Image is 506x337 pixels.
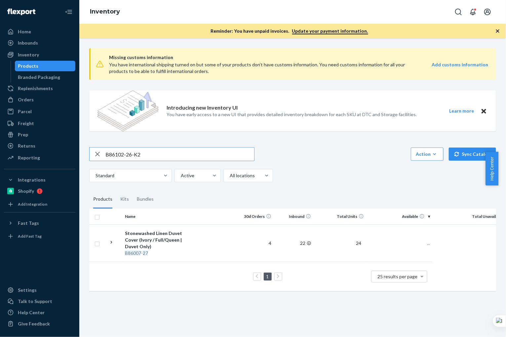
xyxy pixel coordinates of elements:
[274,209,314,224] th: Inbound
[18,220,39,226] div: Fast Tags
[4,218,75,228] button: Fast Tags
[85,2,125,21] ol: breadcrumbs
[167,104,238,112] p: Introducing new Inventory UI
[292,28,368,34] a: Update your payment information.
[234,209,274,224] th: 30d Orders
[109,61,412,75] div: You have international shipping turned on but some of your products don’t have customs informatio...
[97,90,159,131] img: new-reports-banner-icon.82668bd98b6a51aee86340f2a7b77ae3.png
[4,50,75,60] a: Inventory
[378,274,418,279] span: 25 results per page
[18,201,47,207] div: Add Integration
[369,240,430,247] p: ...
[18,309,45,316] div: Help Center
[4,199,75,210] a: Add Integration
[18,188,34,194] div: Shopify
[4,231,75,242] a: Add Fast Tag
[18,177,46,183] div: Integrations
[416,151,439,157] div: Action
[18,74,60,81] div: Branded Packaging
[4,152,75,163] a: Reporting
[15,72,76,83] a: Branded Packaging
[18,28,31,35] div: Home
[125,250,141,256] em: B86007
[229,172,230,179] input: All locations
[265,274,270,279] a: Page 1 is your current page
[211,28,368,34] p: Reminder: You have unpaid invoices.
[125,250,194,256] div: -
[4,175,75,185] button: Integrations
[105,148,254,161] input: Search inventory by name or sku
[234,224,274,262] td: 4
[4,106,75,117] a: Parcel
[432,62,488,67] strong: Add customs information
[18,51,39,58] div: Inventory
[4,129,75,140] a: Prep
[122,209,197,224] th: Name
[452,5,465,18] button: Open Search Box
[18,108,32,115] div: Parcel
[4,83,75,94] a: Replenishments
[18,40,38,46] div: Inbounds
[274,224,314,262] td: 22
[367,209,433,224] th: Available
[180,172,181,179] input: Active
[15,61,76,71] a: Products
[18,85,53,92] div: Replenishments
[125,230,194,250] div: Stonewashed Linen Duvet Cover (Ivory / Full/Queen | Duvet Only)
[62,5,75,18] button: Close Navigation
[90,8,120,15] a: Inventory
[480,107,488,115] button: Close
[4,26,75,37] a: Home
[314,209,367,224] th: Total Units
[4,285,75,295] a: Settings
[18,131,28,138] div: Prep
[466,5,480,18] button: Open notifications
[353,240,364,246] span: 24
[4,296,75,307] a: Talk to Support
[486,152,498,185] button: Help Center
[18,287,37,293] div: Settings
[432,61,488,75] a: Add customs information
[18,320,50,327] div: Give Feedback
[18,154,40,161] div: Reporting
[167,111,417,118] p: You have early access to a new UI that provides detailed inventory breakdown for each SKU at DTC ...
[4,307,75,318] a: Help Center
[18,63,39,69] div: Products
[4,141,75,151] a: Returns
[445,107,478,115] button: Learn more
[18,143,35,149] div: Returns
[449,148,496,161] button: Sync Catalog
[143,250,148,256] em: 27
[137,190,154,209] div: Bundles
[411,148,444,161] button: Action
[481,5,494,18] button: Open account menu
[4,319,75,329] button: Give Feedback
[120,190,129,209] div: Kits
[4,186,75,196] a: Shopify
[93,190,112,209] div: Products
[7,9,35,15] img: Flexport logo
[18,96,34,103] div: Orders
[18,120,34,127] div: Freight
[4,94,75,105] a: Orders
[4,38,75,48] a: Inbounds
[18,298,52,305] div: Talk to Support
[18,233,42,239] div: Add Fast Tag
[4,118,75,129] a: Freight
[109,53,488,61] span: Missing customs information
